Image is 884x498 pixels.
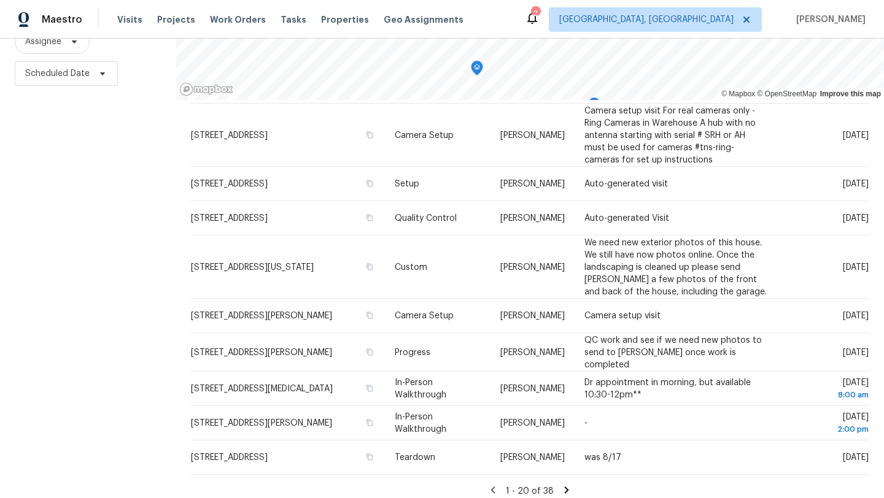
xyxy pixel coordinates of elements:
span: In-Person Walkthrough [395,378,446,399]
span: Camera Setup [395,131,454,139]
span: Dr appointment in morning, but available 10:30-12pm** [584,378,751,399]
div: Map marker [471,61,483,80]
a: Mapbox [721,90,755,98]
span: Auto-generated Visit [584,214,669,223]
span: [DATE] [843,262,869,271]
span: Visits [117,13,142,26]
span: [DATE] [843,312,869,320]
button: Copy Address [364,346,375,357]
span: [DATE] [843,348,869,356]
span: QC work and see if we need new photos to send to [PERSON_NAME] once work is completed [584,335,762,369]
span: 1 - 20 of 38 [506,487,554,496]
span: [PERSON_NAME] [791,13,866,26]
span: Setup [395,180,419,188]
span: Work Orders [210,13,266,26]
span: Projects [157,13,195,26]
span: [PERSON_NAME] [500,419,565,427]
span: [DATE] [788,378,869,401]
a: OpenStreetMap [757,90,816,98]
span: [PERSON_NAME] [500,214,565,223]
span: [PERSON_NAME] [500,312,565,320]
span: [DATE] [843,131,869,139]
span: Teardown [395,453,435,462]
span: - [584,419,587,427]
span: Assignee [25,36,61,48]
span: [PERSON_NAME] [500,131,565,139]
span: Quality Control [395,214,457,223]
span: [STREET_ADDRESS][US_STATE] [191,262,314,271]
span: Maestro [42,13,82,26]
span: [DATE] [843,180,869,188]
span: Properties [321,13,369,26]
span: [STREET_ADDRESS] [191,131,268,139]
span: Camera Setup [395,312,454,320]
button: Copy Address [364,212,375,223]
span: [STREET_ADDRESS][PERSON_NAME] [191,348,332,356]
div: 2:00 pm [788,423,869,435]
span: Custom [395,262,427,271]
div: 2 [531,7,540,20]
span: In-Person Walkthrough [395,413,446,434]
span: [PERSON_NAME] [500,453,565,462]
span: [PERSON_NAME] [500,180,565,188]
span: [GEOGRAPHIC_DATA], [GEOGRAPHIC_DATA] [559,13,734,26]
span: Progress [395,348,430,356]
button: Copy Address [364,178,375,189]
span: [STREET_ADDRESS] [191,214,268,223]
span: [STREET_ADDRESS] [191,453,268,462]
span: [PERSON_NAME] [500,348,565,356]
span: Geo Assignments [384,13,463,26]
span: Camera setup visit For real cameras only - Ring Cameras in Warehouse A hub with no antenna starti... [584,106,756,164]
div: 8:00 am [788,389,869,401]
span: After conf w [PERSON_NAME] the squatters are out. Camera setup visit Camera setup visit For real ... [584,18,768,101]
button: Copy Address [364,310,375,321]
span: [STREET_ADDRESS][PERSON_NAME] [191,312,332,320]
a: Mapbox homepage [179,82,233,96]
span: Scheduled Date [25,67,90,80]
span: [PERSON_NAME] [500,262,565,271]
span: [DATE] [843,214,869,223]
div: Map marker [588,98,600,117]
span: Camera setup visit [584,312,661,320]
span: Tasks [281,15,306,24]
span: [DATE] [788,413,869,435]
span: [STREET_ADDRESS] [191,180,268,188]
span: Auto-generated visit [584,180,668,188]
span: We need new exterior photos of this house. We still have now photos online. Once the landscaping ... [584,238,767,296]
span: was 8/17 [584,453,621,462]
span: [STREET_ADDRESS][MEDICAL_DATA] [191,385,333,393]
a: Improve this map [820,90,881,98]
span: [DATE] [843,453,869,462]
button: Copy Address [364,383,375,394]
button: Copy Address [364,451,375,462]
span: [PERSON_NAME] [500,385,565,393]
span: [STREET_ADDRESS][PERSON_NAME] [191,419,332,427]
